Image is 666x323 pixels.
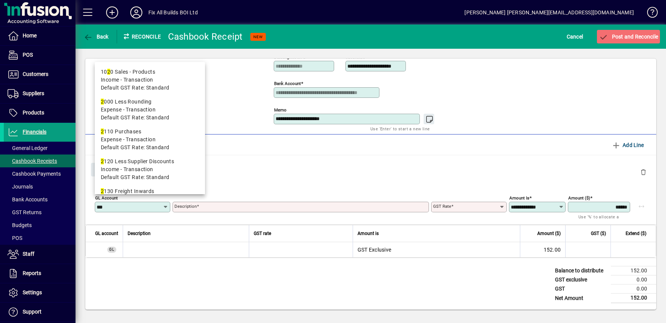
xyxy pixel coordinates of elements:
em: 2 [101,99,104,105]
div: 000 Less Rounding [101,98,199,106]
button: Add [100,6,124,19]
mat-option: 2110 Purchases [95,125,205,155]
span: GST ($) [591,229,606,238]
span: Support [23,309,42,315]
span: Income - Transaction [101,165,153,173]
button: Delete [634,163,652,181]
a: Budgets [4,219,76,232]
span: Staff [23,251,34,257]
td: 0.00 [611,284,656,294]
span: Home [23,32,37,39]
a: Bank Accounts [4,193,76,206]
div: Fix All Builds BOI Ltd [148,6,198,19]
a: Customers [4,65,76,84]
mat-label: Amount ($) [568,195,590,201]
span: Amount is [358,229,379,238]
button: Cancel [565,30,585,43]
app-page-header-button: Delete [634,168,652,175]
em: 2 [101,188,104,194]
mat-hint: Use 'Enter' to start a new line [370,124,430,133]
div: 130 Freight Inwards [101,187,199,195]
span: Reports [23,270,41,276]
mat-label: Memo [274,107,287,113]
div: 120 Less Supplier Discounts [101,158,199,165]
mat-option: 1020 Sales - Products [95,65,205,95]
button: Back [82,30,111,43]
span: Cancel [567,31,583,43]
td: GST [551,284,611,294]
span: Customers [23,71,48,77]
td: GST exclusive [551,275,611,284]
a: General Ledger [4,142,76,155]
span: NEW [253,34,263,39]
span: Cashbook Receipts [8,158,57,164]
mat-label: GL Account [95,195,118,201]
td: Balance to distribute [551,266,611,275]
a: Products [4,104,76,122]
button: Post and Reconcile [597,30,660,43]
td: 0.00 [611,275,656,284]
span: General Ledger [8,145,48,151]
span: Products [23,110,44,116]
div: Cashbook Receipt [168,31,243,43]
a: GST Returns [4,206,76,219]
mat-option: 2000 Less Rounding [95,95,205,125]
span: Default GST Rate: Standard [101,144,169,151]
mat-label: Description [174,204,197,209]
app-page-header-button: Close [89,166,119,173]
span: Amount ($) [537,229,561,238]
div: [PERSON_NAME] [PERSON_NAME][EMAIL_ADDRESS][DOMAIN_NAME] [464,6,634,19]
span: Settings [23,289,42,295]
span: GL account [95,229,118,238]
mat-label: Amount is [509,195,529,201]
td: 152.00 [611,294,656,303]
a: Home [4,26,76,45]
a: Reports [4,264,76,283]
span: Description [128,229,151,238]
mat-option: 2130 Freight Inwards [95,184,205,214]
a: Staff [4,245,76,264]
td: Net Amount [551,294,611,303]
span: GST rate [254,229,271,238]
em: 2 [101,128,104,134]
mat-label: Bank Account [274,81,301,86]
span: GL [109,247,114,252]
span: Expense - Transaction [101,136,156,144]
a: Knowledge Base [641,2,657,26]
app-page-header-button: Back [76,30,117,43]
div: Reconcile [117,31,162,43]
span: Suppliers [23,90,44,96]
a: POS [4,46,76,65]
span: Journals [8,184,33,190]
span: Income - Transaction [101,76,153,84]
span: POS [8,235,22,241]
span: Expense - Transaction [101,106,156,114]
td: 152.00 [520,242,565,257]
span: Post and Reconcile [599,34,658,40]
mat-hint: Use '%' to allocate a percentage [578,212,624,229]
td: 152.00 [611,266,656,275]
span: Cashbook Payments [8,171,61,177]
span: Extend ($) [626,229,646,238]
a: Cashbook Payments [4,167,76,180]
a: Suppliers [4,84,76,103]
span: Financials [23,129,46,135]
span: GST Returns [8,209,42,215]
span: Close [94,164,114,176]
mat-label: GST rate [433,204,451,209]
a: Settings [4,283,76,302]
mat-option: 2120 Less Supplier Discounts [95,155,205,184]
span: Default GST Rate: Standard [101,114,169,122]
em: 2 [101,158,104,164]
span: POS [23,52,33,58]
span: Bank Accounts [8,196,48,202]
button: Profile [124,6,148,19]
em: 2 [107,69,110,75]
span: Back [83,34,109,40]
a: POS [4,232,76,244]
div: 110 Purchases [101,128,199,136]
a: Journals [4,180,76,193]
td: GST Exclusive [353,242,520,257]
a: Support [4,303,76,321]
button: Close [91,163,117,176]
